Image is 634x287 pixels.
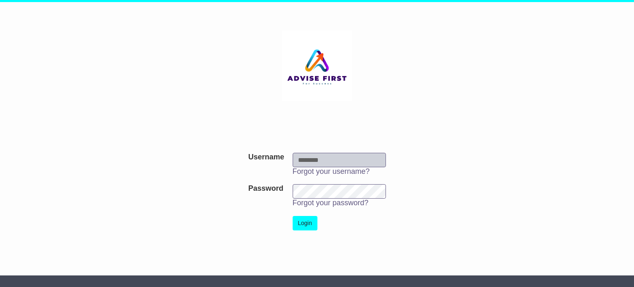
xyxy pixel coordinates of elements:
[293,199,369,207] a: Forgot your password?
[282,31,352,101] img: Aspera Group Pty Ltd
[293,216,317,230] button: Login
[248,184,283,193] label: Password
[248,153,284,162] label: Username
[293,167,370,176] a: Forgot your username?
